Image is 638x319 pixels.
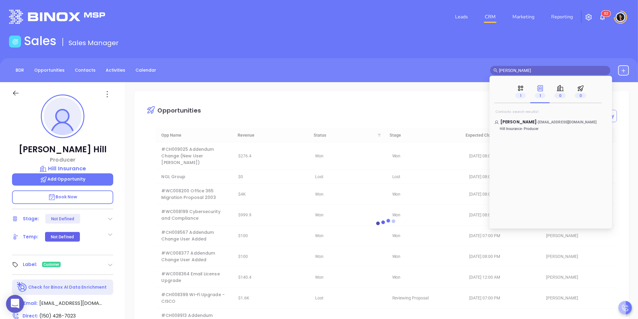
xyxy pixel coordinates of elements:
span: 0 [554,93,566,98]
span: Book Now [48,194,77,200]
div: Label: [23,260,37,269]
input: Search… [499,67,607,74]
span: Sales Manager [68,38,119,48]
span: - [537,120,597,124]
span: Customer [44,261,59,268]
a: Activities [102,65,129,75]
span: Contacts search results 1 [495,109,539,114]
img: Ai-Enrich-DaqCidB-.svg [17,282,27,293]
img: logo [9,10,105,24]
span: 1 [515,93,526,98]
a: Hill Insurance [12,164,113,173]
span: [PERSON_NAME] [500,119,537,125]
p: Check for Binox AI Data Enrichment [28,284,107,290]
span: 2 [606,11,608,16]
sup: 82 [602,11,611,17]
h1: Sales [24,34,56,48]
span: [EMAIL_ADDRESS][DOMAIN_NAME] [538,120,597,124]
p: Tim Hill [494,119,607,122]
img: iconSetting [585,14,592,21]
div: Not Defined [51,232,74,242]
img: profile-user [44,98,81,135]
span: Hill Insurance [500,127,522,131]
div: Not Defined [51,214,74,224]
span: [EMAIL_ADDRESS][DOMAIN_NAME] [39,300,102,307]
a: Marketing [510,11,537,23]
div: Stage: [23,214,39,223]
span: 0 [575,93,586,98]
img: user [616,12,625,22]
a: Calendar [132,65,160,75]
img: iconNotification [599,14,606,21]
span: Email: [23,300,38,308]
div: Temp: [23,232,38,241]
p: Producer [12,156,113,164]
div: Opportunities [157,107,201,113]
a: Opportunities [31,65,68,75]
a: Contacts [71,65,99,75]
a: Leads [453,11,470,23]
span: 8 [604,11,606,16]
p: [PERSON_NAME] Hill [12,144,113,155]
a: Reporting [549,11,575,23]
span: Direct : [23,313,38,319]
span: Add Opportunity [40,176,86,182]
span: search [494,68,498,73]
a: BDR [12,65,28,75]
p: - Producer [494,127,585,131]
a: [PERSON_NAME]-[EMAIL_ADDRESS][DOMAIN_NAME]Hill Insurance- Producer [494,119,607,131]
span: 1 [535,93,545,98]
a: CRM [482,11,498,23]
